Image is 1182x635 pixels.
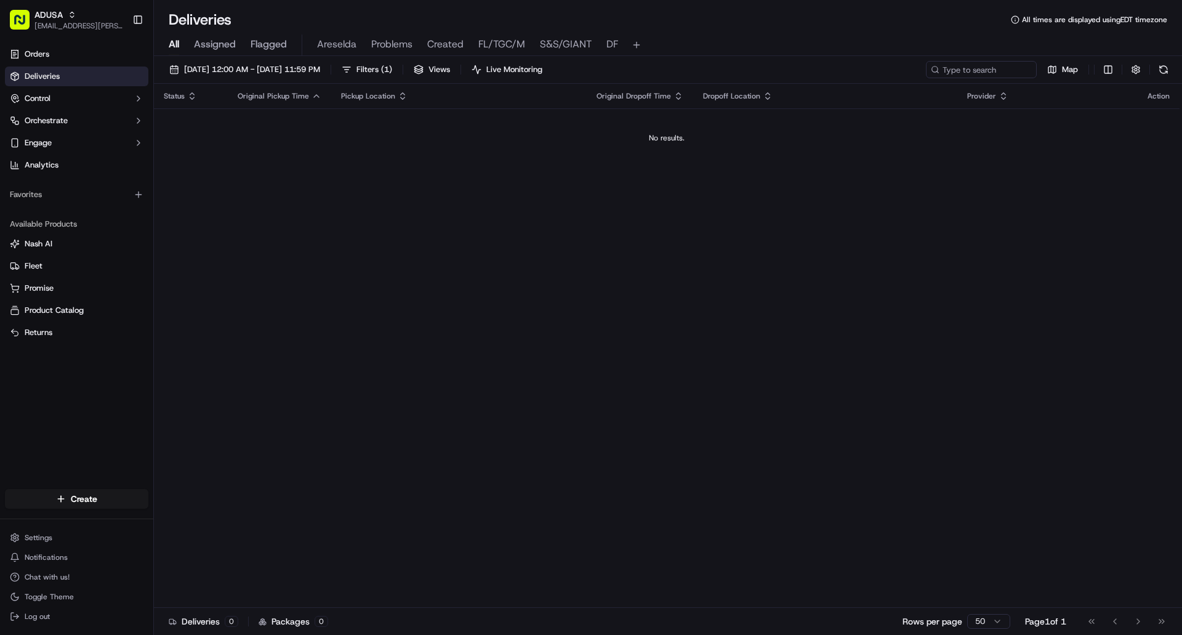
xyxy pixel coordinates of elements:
[5,549,148,566] button: Notifications
[606,37,618,52] span: DF
[5,133,148,153] button: Engage
[25,612,50,621] span: Log out
[42,130,156,140] div: We're available if you need us!
[597,91,671,101] span: Original Dropoff Time
[12,118,34,140] img: 1736555255976-a54dd68f-1ca7-489b-9aae-adbdc363a1c4
[169,37,179,52] span: All
[25,238,52,249] span: Nash AI
[1062,64,1078,75] span: Map
[169,615,238,628] div: Deliveries
[1025,615,1066,628] div: Page 1 of 1
[5,568,148,586] button: Chat with us!
[1148,91,1170,101] div: Action
[926,61,1037,78] input: Type to search
[25,179,94,191] span: Knowledge Base
[238,91,309,101] span: Original Pickup Time
[159,133,1175,143] div: No results.
[25,305,84,316] span: Product Catalog
[225,616,238,627] div: 0
[25,49,49,60] span: Orders
[1155,61,1172,78] button: Refresh
[209,121,224,136] button: Start new chat
[5,89,148,108] button: Control
[5,111,148,131] button: Orchestrate
[123,209,149,218] span: Pylon
[703,91,760,101] span: Dropoff Location
[903,615,962,628] p: Rows per page
[194,37,236,52] span: Assigned
[25,137,52,148] span: Engage
[486,64,542,75] span: Live Monitoring
[169,10,231,30] h1: Deliveries
[164,61,326,78] button: [DATE] 12:00 AM - [DATE] 11:59 PM
[427,37,464,52] span: Created
[1022,15,1167,25] span: All times are displayed using EDT timezone
[478,37,525,52] span: FL/TGC/M
[25,71,60,82] span: Deliveries
[967,91,996,101] span: Provider
[5,489,148,509] button: Create
[10,261,143,272] a: Fleet
[12,180,22,190] div: 📗
[315,616,328,627] div: 0
[104,180,114,190] div: 💻
[25,93,50,104] span: Control
[87,208,149,218] a: Powered byPylon
[5,256,148,276] button: Fleet
[5,301,148,320] button: Product Catalog
[251,37,287,52] span: Flagged
[25,160,58,171] span: Analytics
[371,37,412,52] span: Problems
[5,234,148,254] button: Nash AI
[5,44,148,64] a: Orders
[336,61,398,78] button: Filters(1)
[25,327,52,338] span: Returns
[184,64,320,75] span: [DATE] 12:00 AM - [DATE] 11:59 PM
[25,552,68,562] span: Notifications
[5,323,148,342] button: Returns
[5,588,148,605] button: Toggle Theme
[25,261,42,272] span: Fleet
[408,61,456,78] button: Views
[99,174,203,196] a: 💻API Documentation
[10,238,143,249] a: Nash AI
[259,615,328,628] div: Packages
[1042,61,1083,78] button: Map
[381,64,392,75] span: ( 1 )
[34,9,63,21] button: ADUSA
[7,174,99,196] a: 📗Knowledge Base
[356,64,392,75] span: Filters
[540,37,592,52] span: S&S/GIANT
[25,283,54,294] span: Promise
[12,49,224,69] p: Welcome 👋
[5,214,148,234] div: Available Products
[25,592,74,602] span: Toggle Theme
[5,185,148,204] div: Favorites
[5,278,148,298] button: Promise
[5,155,148,175] a: Analytics
[10,327,143,338] a: Returns
[5,529,148,546] button: Settings
[466,61,548,78] button: Live Monitoring
[428,64,450,75] span: Views
[71,493,97,505] span: Create
[12,12,37,37] img: Nash
[42,118,202,130] div: Start new chat
[10,283,143,294] a: Promise
[341,91,395,101] span: Pickup Location
[25,115,68,126] span: Orchestrate
[317,37,356,52] span: Areselda
[116,179,198,191] span: API Documentation
[5,608,148,625] button: Log out
[34,21,123,31] button: [EMAIL_ADDRESS][PERSON_NAME][DOMAIN_NAME]
[10,305,143,316] a: Product Catalog
[25,533,52,543] span: Settings
[32,79,222,92] input: Got a question? Start typing here...
[164,91,185,101] span: Status
[5,67,148,86] a: Deliveries
[5,5,127,34] button: ADUSA[EMAIL_ADDRESS][PERSON_NAME][DOMAIN_NAME]
[25,572,70,582] span: Chat with us!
